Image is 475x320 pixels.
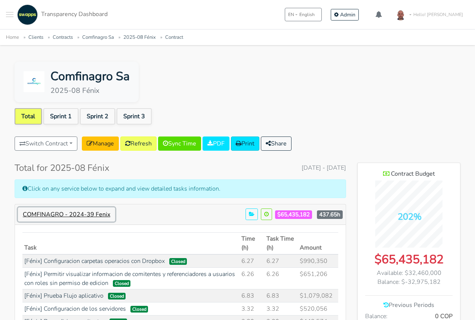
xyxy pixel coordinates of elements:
span: 437.65h [317,210,343,219]
td: 6.83 [240,289,265,302]
a: Contracts [53,34,73,41]
td: 3.32 [265,302,298,315]
td: 6.27 [265,254,298,267]
a: Print [231,137,259,151]
th: Amount [298,232,339,254]
a: Sprint 2 [80,108,115,125]
a: Manage [82,137,119,151]
div: Balance: $-32,975,182 [365,277,453,286]
td: $520,056 [298,302,339,315]
td: 3.32 [240,302,265,315]
div: Available: $32,460,000 [365,269,453,277]
a: Sprint 3 [117,108,152,125]
h6: Previous Periods [365,302,453,309]
span: Transparency Dashboard [41,10,108,18]
span: Closed [169,258,187,265]
a: Admin [331,9,359,21]
td: 6.27 [240,254,265,267]
img: swapps-linkedin-v2.jpg [17,4,38,25]
button: Share [261,137,292,151]
a: Sprint 1 [43,108,78,125]
span: Admin [340,11,355,18]
th: Task Time (h) [265,232,298,254]
a: 2025-08 Fénix [123,34,156,41]
span: [DATE] - [DATE] [302,163,346,172]
div: Comfinagro Sa [50,68,130,85]
span: Closed [108,293,126,299]
img: Comfinagro Sa [24,71,44,92]
h4: Total for 2025-08 Fénix [15,163,110,173]
div: $65,435,182 [365,251,453,269]
a: Sync Time [158,137,201,151]
a: Refresh [120,137,157,151]
a: [Fénix] Prueba Flujo aplicativo [24,292,104,300]
a: Clients [28,34,43,41]
td: 6.26 [240,267,265,289]
a: Home [6,34,19,41]
td: $1,079,082 [298,289,339,302]
th: Time (h) [240,232,265,254]
button: ENEnglish [285,8,322,21]
span: Contract Budget [391,170,435,178]
button: Toggle navigation menu [6,4,13,25]
a: PDF [203,137,229,151]
span: Hello! [PERSON_NAME] [413,11,463,18]
a: Contract [165,34,183,41]
a: [Fénix] Configuracion carpetas operacios con Dropbox [24,257,165,265]
span: $65,435,182 [275,210,312,219]
a: Total [15,108,42,125]
a: Transparency Dashboard [15,4,108,25]
td: $651,206 [298,267,339,289]
button: Switch Contract [15,137,77,151]
th: Task [22,232,240,254]
td: $990,350 [298,254,339,267]
a: [Fénix] Configuracion de los servidores [24,305,126,313]
button: COMFINAGRO - 2024-39 Fenix [18,207,115,222]
a: Hello! [PERSON_NAME] [390,4,469,25]
span: English [299,11,315,18]
a: [Fénix] Permitir visualizar informacion de comitentes y referenciadores a usuarios con roles sin ... [24,270,235,287]
span: Closed [130,306,148,313]
td: 6.83 [265,289,298,302]
div: 2025-08 Fénix [50,85,130,96]
td: 6.26 [265,267,298,289]
img: foto-andres-documento.jpeg [393,7,408,22]
span: Closed [113,280,131,287]
div: Click on any service below to expand and view detailed tasks information. [15,179,346,198]
a: Comfinagro Sa [82,34,114,41]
